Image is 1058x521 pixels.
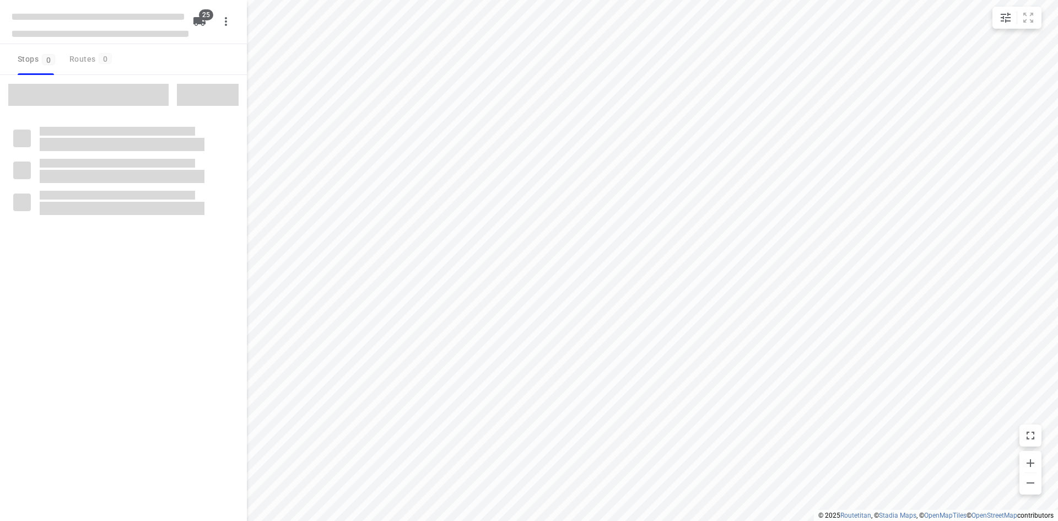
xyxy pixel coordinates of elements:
div: small contained button group [992,7,1041,29]
a: OpenMapTiles [924,512,967,519]
button: Map settings [995,7,1017,29]
li: © 2025 , © , © © contributors [818,512,1054,519]
a: Stadia Maps [879,512,916,519]
a: OpenStreetMap [971,512,1017,519]
a: Routetitan [840,512,871,519]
